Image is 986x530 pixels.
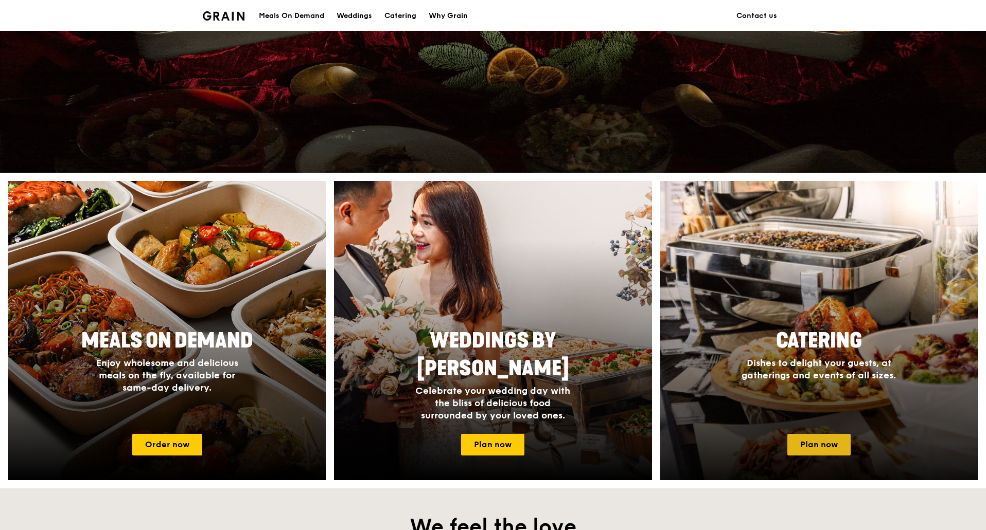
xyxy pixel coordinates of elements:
[429,1,468,31] div: Why Grain
[384,1,416,31] div: Catering
[730,1,783,31] a: Contact us
[132,434,202,455] a: Order now
[378,1,422,31] a: Catering
[203,11,244,21] img: Grain
[8,181,326,480] img: meals-on-demand-card.d2b6f6db.png
[461,434,524,455] a: Plan now
[742,357,896,381] span: Dishes to delight your guests, at gatherings and events of all sizes.
[334,181,652,480] a: Weddings by [PERSON_NAME]Celebrate your wedding day with the bliss of delicious food surrounded b...
[259,1,324,31] div: Meals On Demand
[96,357,238,393] span: Enjoy wholesome and delicious meals on the fly, available for same-day delivery.
[415,385,570,421] span: Celebrate your wedding day with the bliss of delicious food surrounded by your loved ones.
[787,434,851,455] a: Plan now
[422,1,474,31] a: Why Grain
[81,328,253,353] span: Meals On Demand
[776,328,862,353] span: Catering
[337,1,372,31] div: Weddings
[334,181,652,480] img: weddings-card.4f3003b8.jpg
[417,328,569,381] span: Weddings by [PERSON_NAME]
[660,181,978,480] a: CateringDishes to delight your guests, at gatherings and events of all sizes.Plan now
[8,181,326,480] a: Meals On DemandEnjoy wholesome and delicious meals on the fly, available for same-day delivery.Or...
[330,1,378,31] a: Weddings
